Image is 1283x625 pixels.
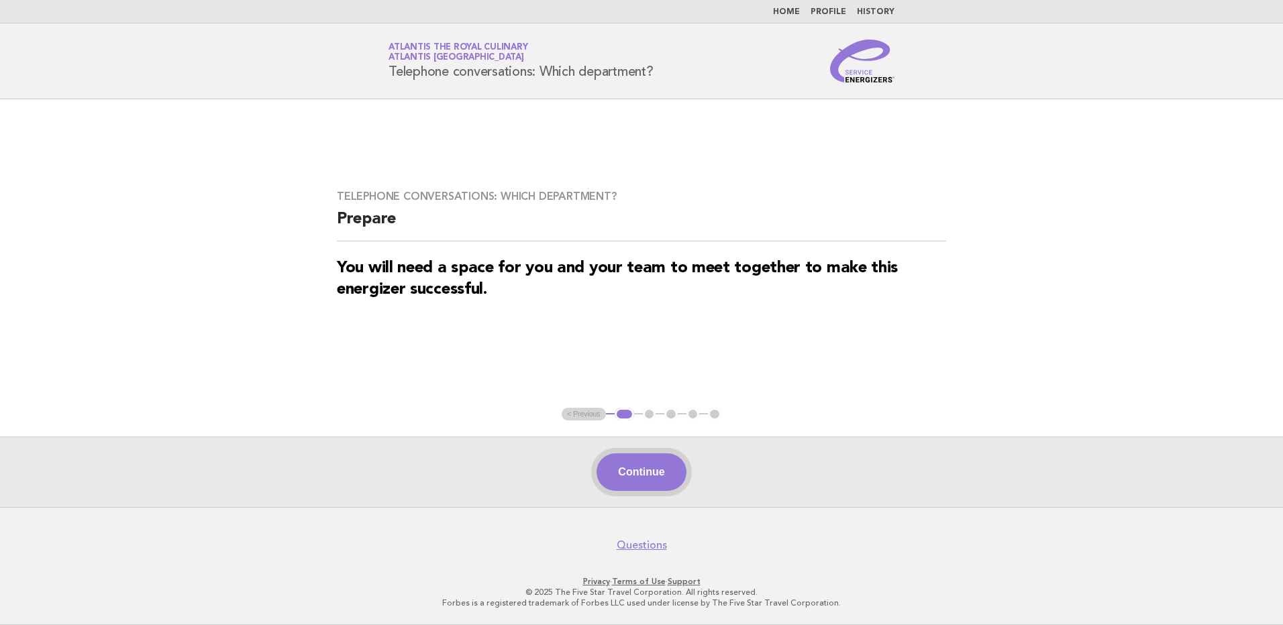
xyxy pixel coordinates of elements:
[337,190,946,203] h3: Telephone conversations: Which department?
[389,44,654,78] h1: Telephone conversations: Which department?
[389,43,527,62] a: Atlantis the Royal CulinaryAtlantis [GEOGRAPHIC_DATA]
[615,408,634,421] button: 1
[612,577,666,586] a: Terms of Use
[811,8,846,16] a: Profile
[617,538,667,552] a: Questions
[389,54,524,62] span: Atlantis [GEOGRAPHIC_DATA]
[857,8,894,16] a: History
[583,577,610,586] a: Privacy
[231,587,1052,598] p: © 2025 The Five Star Travel Corporation. All rights reserved.
[337,209,946,241] h2: Prepare
[597,453,686,491] button: Continue
[231,598,1052,608] p: Forbes is a registered trademark of Forbes LLC used under license by The Five Star Travel Corpora...
[337,260,898,298] strong: You will need a space for you and your team to meet together to make this energizer successful.
[773,8,800,16] a: Home
[668,577,701,586] a: Support
[231,576,1052,587] p: · ·
[830,40,894,82] img: Service Energizers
